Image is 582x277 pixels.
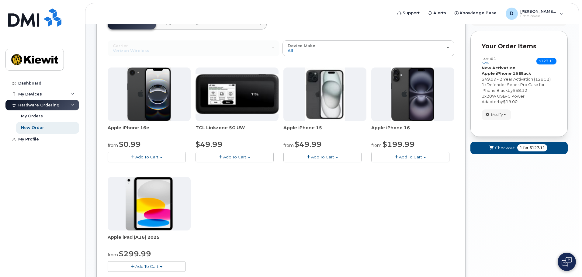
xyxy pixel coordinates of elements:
[536,58,556,64] span: $127.11
[450,7,501,19] a: Knowledge Base
[108,125,191,137] div: Apple iPhone 16e
[482,71,518,76] strong: Apple iPhone 15
[403,10,420,16] span: Support
[371,143,382,148] small: from
[482,109,511,120] button: Modify
[503,99,518,104] span: $19.00
[482,56,496,65] h3: Item
[482,94,525,104] span: 20W USB-C Power Adapter
[491,56,496,61] span: #1
[283,143,294,148] small: from
[520,145,522,151] span: 1
[135,154,158,159] span: Add To Cart
[522,145,530,151] span: for
[562,257,572,267] img: Open chat
[482,94,484,99] span: 1
[519,71,531,76] strong: Black
[282,40,454,56] button: Device Make All
[424,7,450,19] a: Alerts
[108,143,118,148] small: from
[196,74,279,114] img: linkzone5g.png
[295,140,322,149] span: $49.99
[126,177,173,230] img: ipad_11.png
[482,61,489,65] small: new
[196,140,223,149] span: $49.99
[108,152,186,162] button: Add To Cart
[391,68,434,121] img: iphone_16_plus.png
[305,68,345,121] img: iphone15.jpg
[283,125,366,137] div: Apple iPhone 15
[127,68,171,121] img: iphone16e.png
[383,140,415,149] span: $199.99
[520,9,557,14] span: [PERSON_NAME].Surina
[510,10,514,17] span: D
[482,82,484,87] span: 1
[196,152,274,162] button: Add To Cart
[371,152,449,162] button: Add To Cart
[482,82,556,93] div: x by
[371,125,454,137] div: Apple iPhone 16
[482,82,545,93] span: Defender Series Pro Case for iPhone Black
[399,154,422,159] span: Add To Cart
[513,88,527,93] span: $58.12
[501,8,567,20] div: Dylan.Surina
[196,125,279,137] div: TCL Linkzone 5G UW
[530,145,545,151] span: $127.11
[482,42,556,51] p: Your Order Items
[283,152,362,162] button: Add To Cart
[108,234,191,246] div: Apple iPad (A16) 2025
[135,264,158,269] span: Add To Cart
[119,249,151,258] span: $299.99
[495,145,515,151] span: Checkout
[491,112,503,117] span: Modify
[520,14,557,19] span: Employee
[311,154,334,159] span: Add To Cart
[482,65,515,70] strong: New Activation
[119,140,141,149] span: $0.99
[108,252,118,258] small: from
[433,10,446,16] span: Alerts
[482,76,556,82] div: $49.99 - 2 Year Activation (128GB)
[393,7,424,19] a: Support
[288,43,315,48] span: Device Make
[482,93,556,105] div: x by
[470,142,568,154] button: Checkout 1 for $127.11
[223,154,246,159] span: Add To Cart
[288,48,293,53] span: All
[108,261,186,272] button: Add To Cart
[460,10,497,16] span: Knowledge Base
